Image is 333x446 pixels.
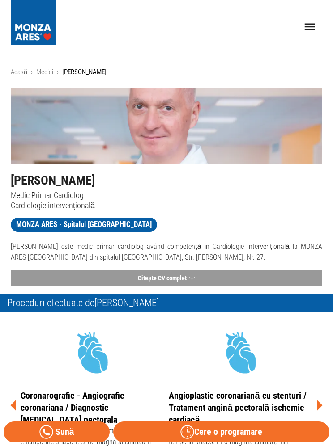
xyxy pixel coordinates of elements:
[11,200,322,210] p: Cardiologie intervențională
[57,67,59,77] li: ›
[11,68,27,76] a: Acasă
[11,219,157,230] span: MONZA ARES - Spitalul [GEOGRAPHIC_DATA]
[11,67,322,77] nav: breadcrumb
[62,67,107,77] p: [PERSON_NAME]
[11,270,322,286] button: Citește CV complet
[11,171,322,190] h1: [PERSON_NAME]
[36,68,53,76] a: Medici
[169,390,306,425] a: Angioplastie coronariană cu stenturi / Tratament angină pectorală ischemie cardiacă
[11,190,322,200] p: Medic Primar Cardiolog
[4,421,110,442] a: Sună
[113,421,329,442] button: Cere o programare
[11,241,322,263] p: [PERSON_NAME] este medic primar cardiolog având competență în Cardiologie Intervențională la MONZ...
[31,67,33,77] li: ›
[21,390,124,425] a: Coronarografie - Angiografie coronariana / Diagnostic [MEDICAL_DATA] pectorala
[298,15,322,39] button: open drawer
[11,218,157,232] a: MONZA ARES - Spitalul [GEOGRAPHIC_DATA]
[11,88,322,164] img: Dr. Dan Deleanu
